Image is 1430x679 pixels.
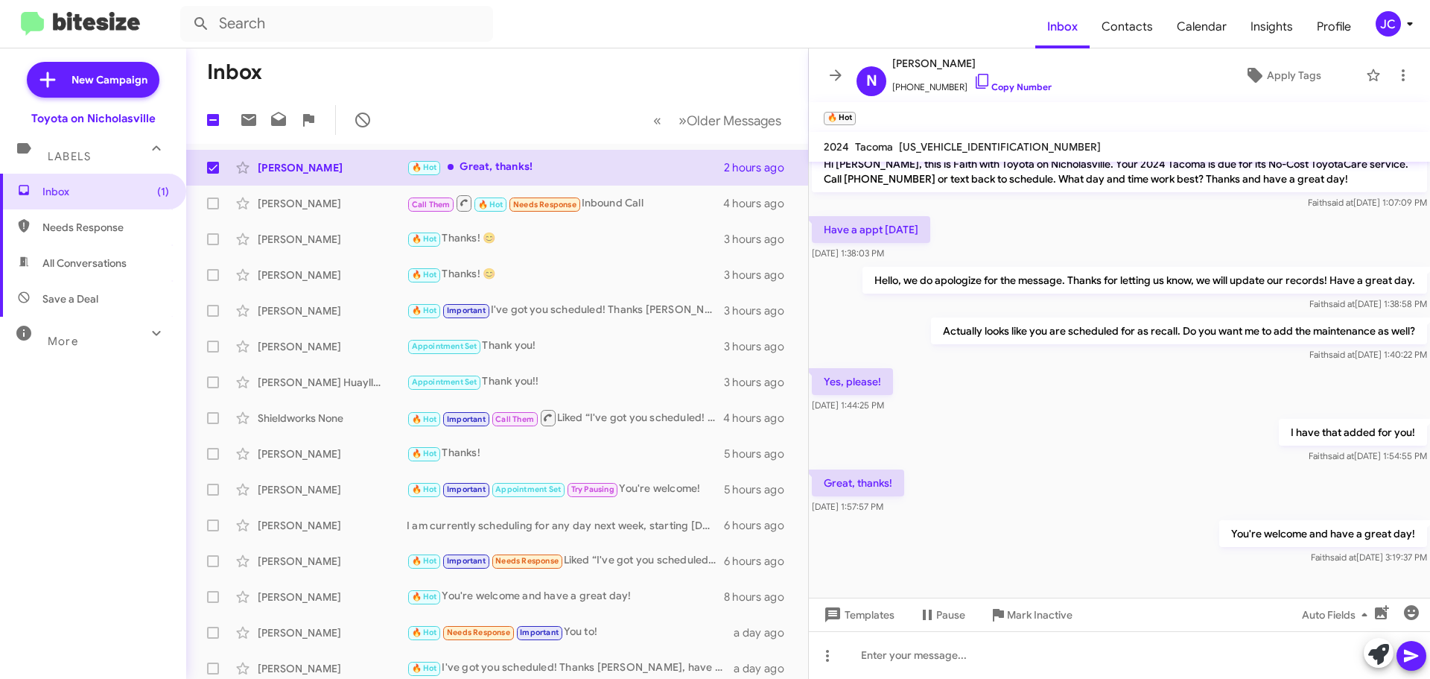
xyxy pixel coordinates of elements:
[899,140,1101,154] span: [US_VEHICLE_IDENTIFICATION_NUMBER]
[1311,552,1427,563] span: Faith [DATE] 3:19:37 PM
[447,306,486,315] span: Important
[258,232,407,247] div: [PERSON_NAME]
[679,111,687,130] span: »
[724,375,796,390] div: 3 hours ago
[407,624,734,641] div: You to!
[447,414,486,424] span: Important
[1309,298,1427,309] span: Faith [DATE] 1:38:58 PM
[407,552,724,569] div: Liked “I've got you scheduled! You're welcome. Thanks [PERSON_NAME], have a great day!”
[1219,520,1427,547] p: You're welcome and have a great day!
[1329,298,1355,309] span: said at
[812,247,884,259] span: [DATE] 1:38:03 PM
[412,341,477,351] span: Appointment Set
[407,159,724,176] div: Great, thanks!
[412,200,451,209] span: Call Them
[973,81,1052,92] a: Copy Number
[866,69,877,93] span: N
[862,267,1427,294] p: Hello, we do apologize for the message. Thanks for letting us know, we will update our records! H...
[724,446,796,461] div: 5 hours ago
[1330,552,1356,563] span: said at
[1329,349,1355,360] span: said at
[1007,601,1072,628] span: Mark Inactive
[258,339,407,354] div: [PERSON_NAME]
[258,625,407,640] div: [PERSON_NAME]
[931,318,1427,344] p: Actually looks like you are scheduled for as recall. Do you want me to add the maintenance as well?
[1206,62,1358,89] button: Apply Tags
[412,414,437,424] span: 🔥 Hot
[723,411,796,426] div: 4 hours ago
[821,601,894,628] span: Templates
[645,105,790,136] nav: Page navigation example
[724,268,796,282] div: 3 hours ago
[1302,601,1373,628] span: Auto Fields
[407,660,734,677] div: I've got you scheduled! Thanks [PERSON_NAME], have a great day!
[724,518,796,533] div: 6 hours ago
[258,303,407,318] div: [PERSON_NAME]
[407,408,723,427] div: Liked “I've got you scheduled! Thanks Shieldworks, have a great day!”
[724,554,796,569] div: 6 hours ago
[1305,5,1363,48] a: Profile
[724,339,796,354] div: 3 hours ago
[258,446,407,461] div: [PERSON_NAME]
[812,368,893,395] p: Yes, please!
[412,663,437,673] span: 🔥 Hot
[407,518,724,533] div: I am currently scheduling for any day next week, starting [DATE].
[157,184,169,199] span: (1)
[1267,62,1321,89] span: Apply Tags
[407,302,724,319] div: I've got you scheduled! Thanks [PERSON_NAME], have a great day!
[495,556,559,566] span: Needs Response
[31,111,156,126] div: Toyota on Nicholasville
[447,556,486,566] span: Important
[407,266,724,283] div: Thanks! 😊
[42,256,127,271] span: All Conversations
[412,592,437,601] span: 🔥 Hot
[412,628,437,637] span: 🔥 Hot
[42,220,169,235] span: Needs Response
[723,196,796,211] div: 4 hours ago
[936,601,965,628] span: Pause
[644,105,670,136] button: Previous
[258,375,407,390] div: [PERSON_NAME] Huayllani-[PERSON_NAME]
[407,338,724,355] div: Thank you!
[724,482,796,497] div: 5 hours ago
[42,291,98,306] span: Save a Deal
[27,62,159,98] a: New Campaign
[1309,450,1427,461] span: Faith [DATE] 1:54:55 PM
[412,449,437,458] span: 🔥 Hot
[495,414,534,424] span: Call Them
[412,162,437,172] span: 🔥 Hot
[447,628,510,637] span: Needs Response
[1090,5,1165,48] span: Contacts
[407,588,724,605] div: You're welcome and have a great day!
[258,554,407,569] div: [PERSON_NAME]
[407,481,724,498] div: You're welcome!
[207,60,262,84] h1: Inbox
[892,72,1052,95] span: [PHONE_NUMBER]
[258,590,407,604] div: [PERSON_NAME]
[1165,5,1239,48] a: Calendar
[71,72,147,87] span: New Campaign
[812,151,1427,192] p: Hi [PERSON_NAME], this is Faith with Toyota on Nicholasville. Your 2024 Tacoma is due for its No-...
[1309,349,1427,360] span: Faith [DATE] 1:40:22 PM
[892,54,1052,72] span: [PERSON_NAME]
[812,216,930,243] p: Have a appt [DATE]
[1239,5,1305,48] a: Insights
[1308,197,1427,208] span: Faith [DATE] 1:07:09 PM
[447,484,486,494] span: Important
[855,140,893,154] span: Tacoma
[258,482,407,497] div: [PERSON_NAME]
[412,306,437,315] span: 🔥 Hot
[1290,601,1385,628] button: Auto Fields
[906,601,977,628] button: Pause
[824,112,856,125] small: 🔥 Hot
[809,601,906,628] button: Templates
[724,160,796,175] div: 2 hours ago
[812,501,883,512] span: [DATE] 1:57:57 PM
[258,411,407,426] div: Shieldworks None
[495,484,561,494] span: Appointment Set
[407,373,724,391] div: Thank you!!
[724,590,796,604] div: 8 hours ago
